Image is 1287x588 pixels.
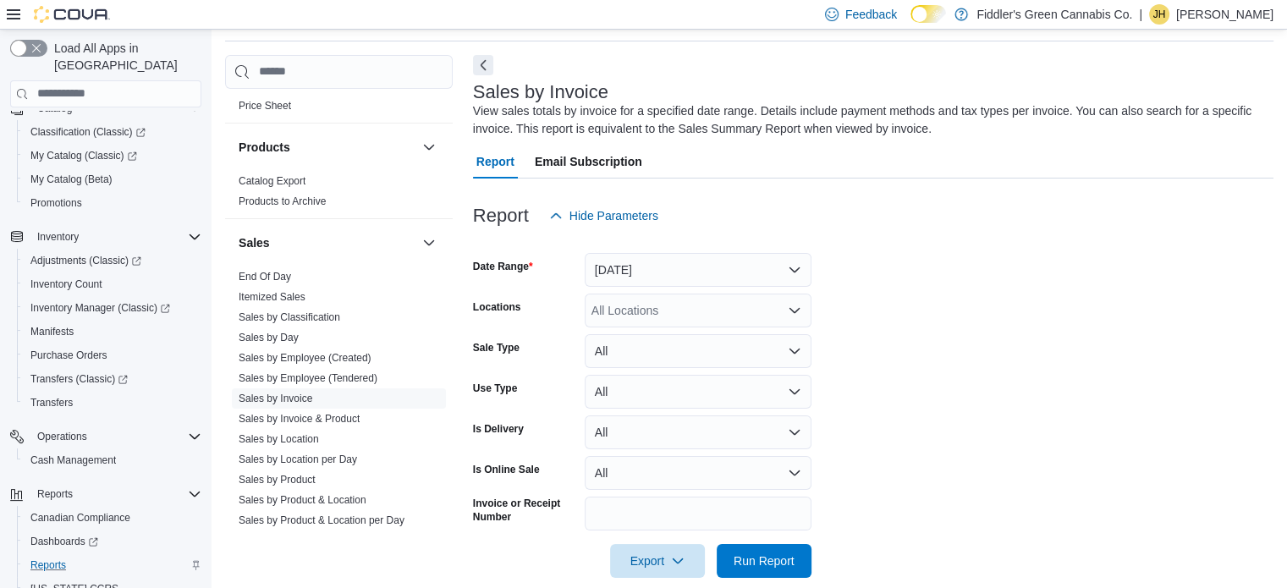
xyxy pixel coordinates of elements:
[473,260,533,273] label: Date Range
[585,415,811,449] button: All
[24,369,201,389] span: Transfers (Classic)
[30,396,73,409] span: Transfers
[30,349,107,362] span: Purchase Orders
[239,100,291,112] a: Price Sheet
[239,270,291,283] span: End Of Day
[24,369,135,389] a: Transfers (Classic)
[24,555,201,575] span: Reports
[239,290,305,304] span: Itemized Sales
[910,23,911,24] span: Dark Mode
[239,413,360,425] a: Sales by Invoice & Product
[30,227,85,247] button: Inventory
[239,311,340,323] a: Sales by Classification
[734,552,795,569] span: Run Report
[30,372,128,386] span: Transfers (Classic)
[239,474,316,486] a: Sales by Product
[30,227,201,247] span: Inventory
[37,230,79,244] span: Inventory
[30,278,102,291] span: Inventory Count
[24,298,201,318] span: Inventory Manager (Classic)
[976,4,1132,25] p: Fiddler's Green Cannabis Co.
[542,199,665,233] button: Hide Parameters
[239,371,377,385] span: Sales by Employee (Tendered)
[17,367,208,391] a: Transfers (Classic)
[535,145,642,179] span: Email Subscription
[30,426,94,447] button: Operations
[239,139,290,156] h3: Products
[473,206,529,226] h3: Report
[239,99,291,113] span: Price Sheet
[239,174,305,188] span: Catalog Export
[17,506,208,530] button: Canadian Compliance
[30,484,80,504] button: Reports
[473,300,521,314] label: Locations
[239,332,299,343] a: Sales by Day
[30,196,82,210] span: Promotions
[473,341,520,354] label: Sale Type
[473,463,540,476] label: Is Online Sale
[239,453,357,466] span: Sales by Location per Day
[473,102,1265,138] div: View sales totals by invoice for a specified date range. Details include payment methods and tax ...
[239,514,404,527] span: Sales by Product & Location per Day
[225,171,453,218] div: Products
[239,473,316,486] span: Sales by Product
[476,145,514,179] span: Report
[225,267,453,558] div: Sales
[37,487,73,501] span: Reports
[585,456,811,490] button: All
[17,144,208,168] a: My Catalog (Classic)
[1149,4,1169,25] div: Joel Herrington
[473,497,578,524] label: Invoice or Receipt Number
[24,250,201,271] span: Adjustments (Classic)
[30,535,98,548] span: Dashboards
[34,6,110,23] img: Cova
[30,254,141,267] span: Adjustments (Classic)
[24,531,201,552] span: Dashboards
[24,193,89,213] a: Promotions
[239,433,319,445] a: Sales by Location
[24,321,80,342] a: Manifests
[30,426,201,447] span: Operations
[239,351,371,365] span: Sales by Employee (Created)
[239,195,326,207] a: Products to Archive
[239,175,305,187] a: Catalog Export
[17,553,208,577] button: Reports
[17,391,208,415] button: Transfers
[419,233,439,253] button: Sales
[24,274,201,294] span: Inventory Count
[30,125,146,139] span: Classification (Classic)
[225,96,453,123] div: Pricing
[17,249,208,272] a: Adjustments (Classic)
[30,484,201,504] span: Reports
[24,169,201,190] span: My Catalog (Beta)
[24,122,201,142] span: Classification (Classic)
[239,412,360,426] span: Sales by Invoice & Product
[239,432,319,446] span: Sales by Location
[239,352,371,364] a: Sales by Employee (Created)
[24,393,80,413] a: Transfers
[620,544,695,578] span: Export
[24,450,201,470] span: Cash Management
[24,250,148,271] a: Adjustments (Classic)
[569,207,658,224] span: Hide Parameters
[17,343,208,367] button: Purchase Orders
[3,225,208,249] button: Inventory
[24,345,201,365] span: Purchase Orders
[845,6,897,23] span: Feedback
[30,453,116,467] span: Cash Management
[610,544,705,578] button: Export
[24,146,144,166] a: My Catalog (Classic)
[24,146,201,166] span: My Catalog (Classic)
[239,493,366,507] span: Sales by Product & Location
[30,325,74,338] span: Manifests
[17,320,208,343] button: Manifests
[585,253,811,287] button: [DATE]
[3,425,208,448] button: Operations
[910,5,946,23] input: Dark Mode
[24,393,201,413] span: Transfers
[47,40,201,74] span: Load All Apps in [GEOGRAPHIC_DATA]
[30,149,137,162] span: My Catalog (Classic)
[239,393,312,404] a: Sales by Invoice
[17,448,208,472] button: Cash Management
[239,234,415,251] button: Sales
